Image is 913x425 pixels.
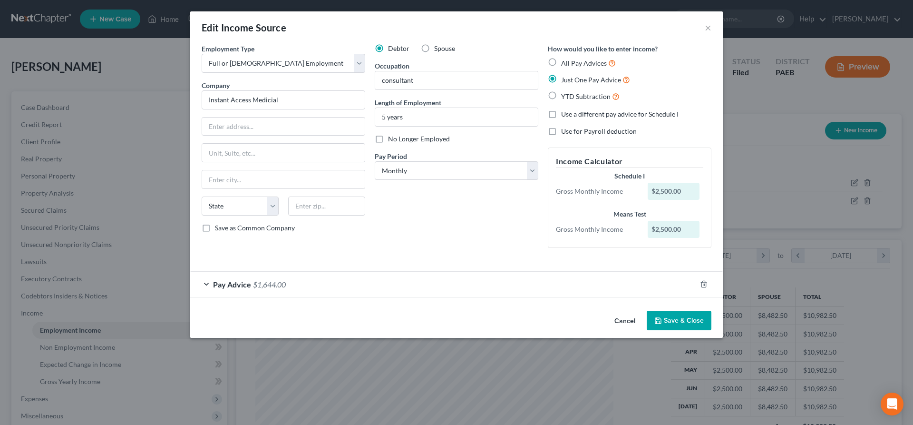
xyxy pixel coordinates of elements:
span: Debtor [388,44,409,52]
span: Employment Type [202,45,254,53]
span: Company [202,81,230,89]
span: Use a different pay advice for Schedule I [561,110,679,118]
label: Length of Employment [375,98,441,108]
button: Save & Close [647,311,711,331]
input: Enter city... [202,170,365,188]
input: Enter zip... [288,197,365,216]
div: Gross Monthly Income [551,225,643,234]
input: Search company by name... [202,90,365,109]
div: Edit Income Source [202,21,286,34]
span: Pay Period [375,152,407,160]
input: Enter address... [202,118,365,136]
input: Unit, Suite, etc... [202,144,365,162]
span: Save as Common Company [215,224,295,232]
div: Schedule I [556,171,703,181]
span: Spouse [434,44,455,52]
span: $1,644.00 [253,280,286,289]
span: No Longer Employed [388,135,450,143]
h5: Income Calculator [556,156,703,168]
button: × [705,22,711,33]
div: Means Test [556,209,703,219]
div: $2,500.00 [648,221,700,238]
label: How would you like to enter income? [548,44,658,54]
div: Gross Monthly Income [551,187,643,196]
span: YTD Subtraction [561,92,611,100]
div: Open Intercom Messenger [881,393,903,415]
button: Cancel [607,312,643,331]
span: Just One Pay Advice [561,76,621,84]
span: Pay Advice [213,280,251,289]
input: ex: 2 years [375,108,538,126]
input: -- [375,71,538,89]
div: $2,500.00 [648,183,700,200]
span: Use for Payroll deduction [561,127,637,135]
span: All Pay Advices [561,59,607,67]
label: Occupation [375,61,409,71]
